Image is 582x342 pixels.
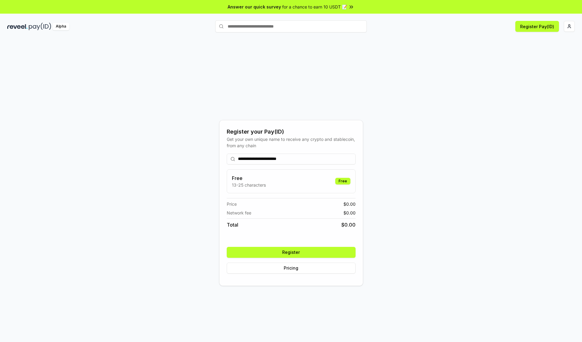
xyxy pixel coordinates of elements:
[515,21,559,32] button: Register Pay(ID)
[343,210,356,216] span: $ 0.00
[227,263,356,274] button: Pricing
[228,4,281,10] span: Answer our quick survey
[232,182,266,188] p: 13-25 characters
[227,210,251,216] span: Network fee
[227,128,356,136] div: Register your Pay(ID)
[343,201,356,207] span: $ 0.00
[227,221,238,228] span: Total
[282,4,347,10] span: for a chance to earn 10 USDT 📝
[7,23,28,30] img: reveel_dark
[227,247,356,258] button: Register
[52,23,69,30] div: Alpha
[335,178,350,184] div: Free
[29,23,51,30] img: pay_id
[227,201,237,207] span: Price
[227,136,356,149] div: Get your own unique name to receive any crypto and stablecoin, from any chain
[232,174,266,182] h3: Free
[341,221,356,228] span: $ 0.00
